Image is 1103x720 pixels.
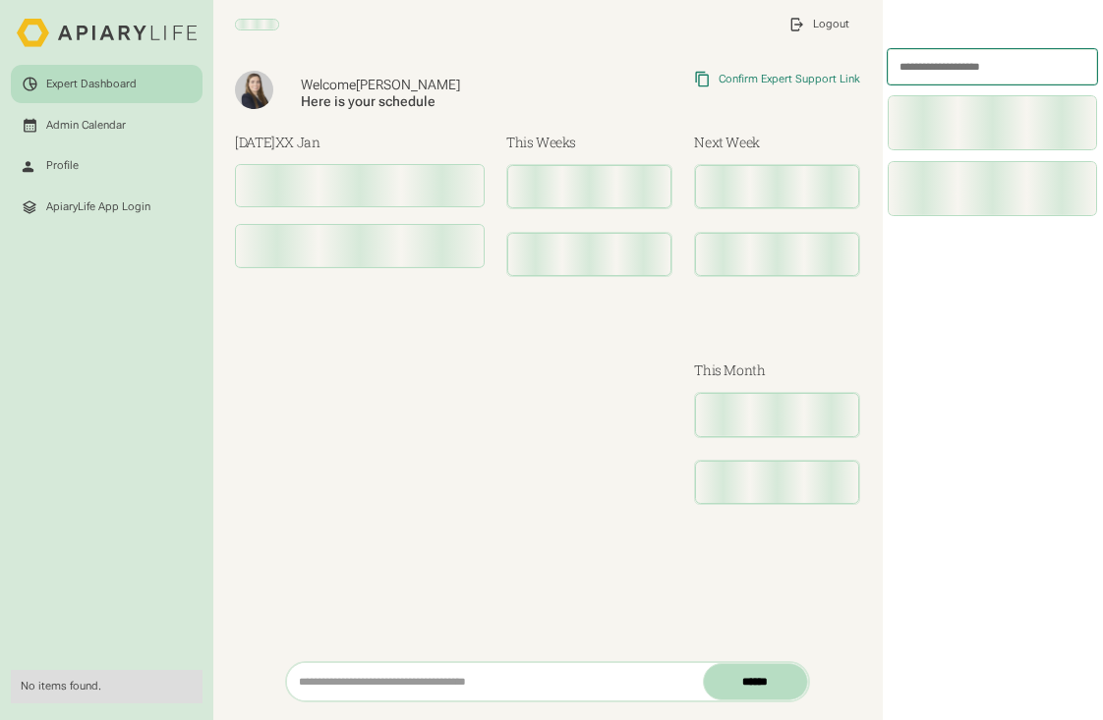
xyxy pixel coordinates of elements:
div: Admin Calendar [46,119,126,133]
h3: This Weeks [506,133,672,153]
a: Profile [11,147,203,186]
span: [PERSON_NAME] [356,77,460,92]
div: Logout [813,18,849,31]
div: Welcome [301,77,578,93]
h3: [DATE] [235,133,485,153]
h3: Next Week [694,133,860,153]
a: Admin Calendar [11,106,203,144]
a: Logout [778,6,860,44]
span: XX Jan [275,133,320,151]
div: Here is your schedule [301,93,578,110]
div: ApiaryLife App Login [46,200,150,214]
a: Expert Dashboard [11,65,203,103]
div: Expert Dashboard [46,78,137,91]
div: Profile [46,159,79,173]
div: No items found. [21,680,193,693]
a: ApiaryLife App Login [11,188,203,226]
h3: This Month [694,360,860,381]
div: Confirm Expert Support Link [719,73,860,86]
